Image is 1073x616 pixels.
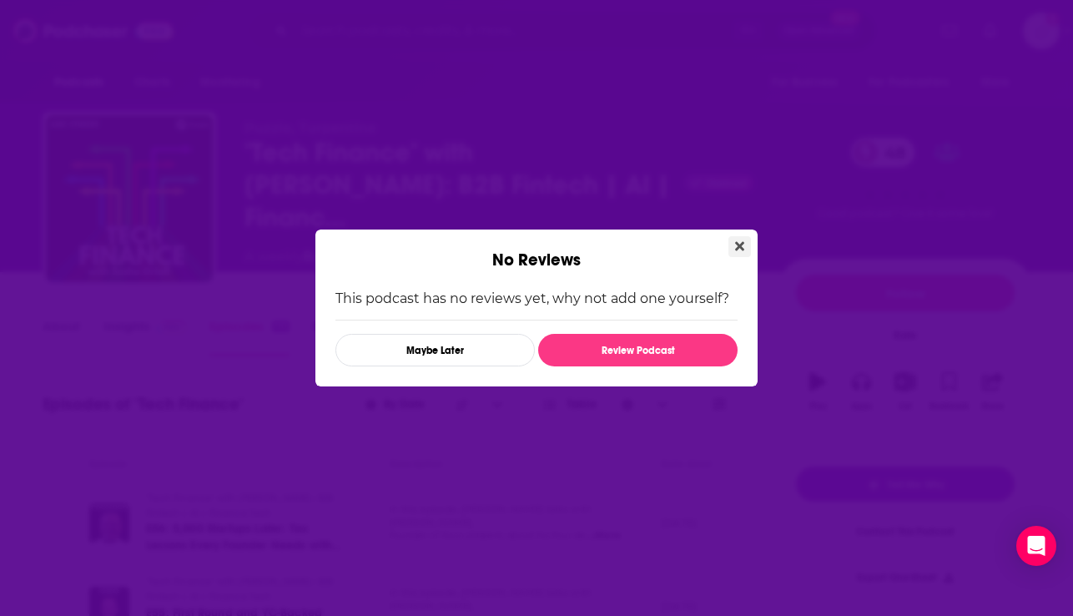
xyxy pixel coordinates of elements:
button: Review Podcast [538,334,738,366]
p: This podcast has no reviews yet, why not add one yourself? [335,290,738,306]
div: Open Intercom Messenger [1016,526,1056,566]
div: No Reviews [315,230,758,270]
button: Maybe Later [335,334,535,366]
button: Close [728,236,751,257]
